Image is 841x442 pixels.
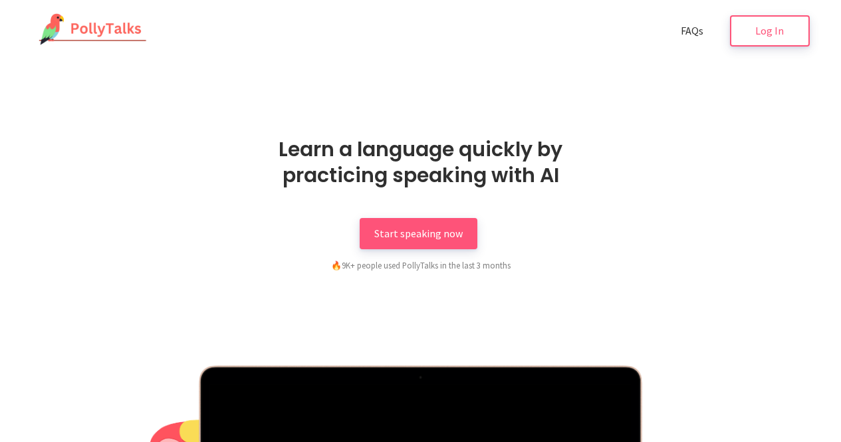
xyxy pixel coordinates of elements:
[666,15,718,47] a: FAQs
[238,136,604,188] h1: Learn a language quickly by practicing speaking with AI
[730,15,810,47] a: Log In
[374,227,463,240] span: Start speaking now
[331,260,342,271] span: fire
[755,24,784,37] span: Log In
[32,13,148,47] img: PollyTalks Logo
[360,218,477,249] a: Start speaking now
[261,259,580,272] div: 9K+ people used PollyTalks in the last 3 months
[681,24,703,37] span: FAQs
